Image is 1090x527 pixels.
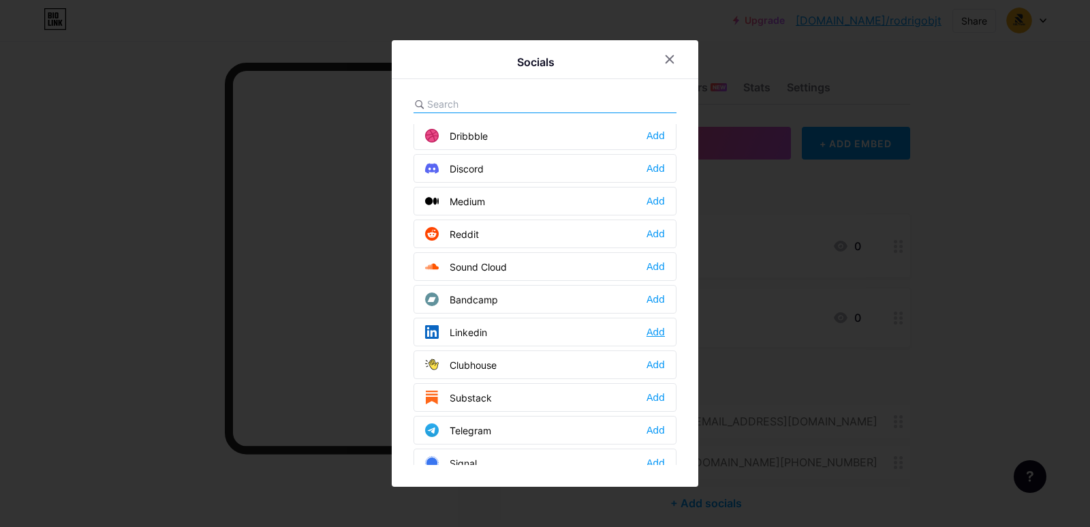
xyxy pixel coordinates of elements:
div: Add [647,292,665,306]
div: Discord [425,162,484,175]
div: Add [647,423,665,437]
div: Add [647,129,665,142]
div: Add [647,325,665,339]
div: Add [647,391,665,404]
div: Bandcamp [425,292,498,306]
div: Sound Cloud [425,260,507,273]
div: Substack [425,391,492,404]
div: Medium [425,194,485,208]
div: Add [647,194,665,208]
div: Add [647,260,665,273]
div: Add [647,456,665,470]
div: Socials [517,54,555,70]
div: Reddit [425,227,479,241]
div: Clubhouse [425,358,497,372]
div: Dribbble [425,129,488,142]
div: Add [647,358,665,372]
div: Add [647,227,665,241]
div: Linkedin [425,325,487,339]
div: Signal [425,456,477,470]
div: Telegram [425,423,491,437]
div: Add [647,162,665,175]
input: Search [427,97,578,111]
